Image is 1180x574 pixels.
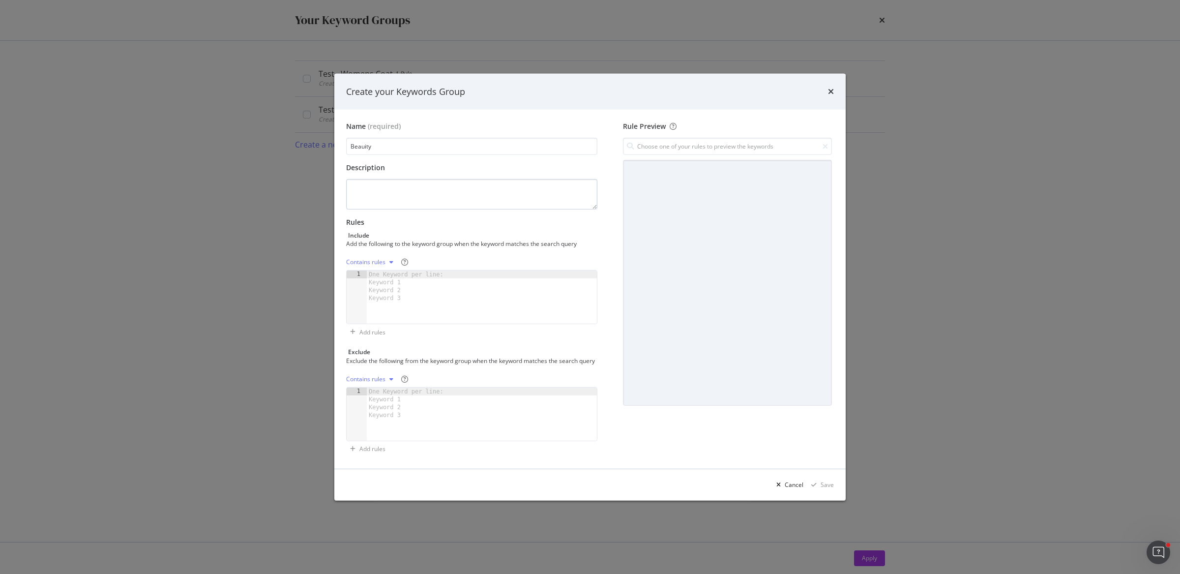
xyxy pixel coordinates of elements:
[346,254,397,270] button: Contains rules
[348,348,370,356] div: Exclude
[346,356,595,364] div: Exclude the following from the keyword group when the keyword matches the search query
[346,259,385,265] div: Contains rules
[347,271,367,278] div: 1
[346,441,385,457] button: Add rules
[807,477,834,493] button: Save
[347,388,367,395] div: 1
[367,271,449,302] div: One Keyword per line: Keyword 1 Keyword 2 Keyword 3
[346,138,597,155] input: Enter a name
[346,217,597,227] div: Rules
[785,481,803,489] div: Cancel
[359,445,385,453] div: Add rules
[623,138,832,155] input: Choose one of your rules to preview the keywords
[623,121,832,131] div: Rule Preview
[821,481,834,489] div: Save
[346,324,385,340] button: Add rules
[346,240,595,248] div: Add the following to the keyword group when the keyword matches the search query
[346,376,385,382] div: Contains rules
[359,328,385,336] div: Add rules
[772,477,803,493] button: Cancel
[346,371,397,387] button: Contains rules
[1147,541,1170,564] iframe: Intercom live chat
[334,73,846,500] div: modal
[368,121,401,131] span: (required)
[367,388,449,419] div: One Keyword per line: Keyword 1 Keyword 2 Keyword 3
[828,85,834,98] div: times
[348,231,369,240] div: Include
[346,121,366,131] div: Name
[346,85,465,98] div: Create your Keywords Group
[346,163,597,173] div: Description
